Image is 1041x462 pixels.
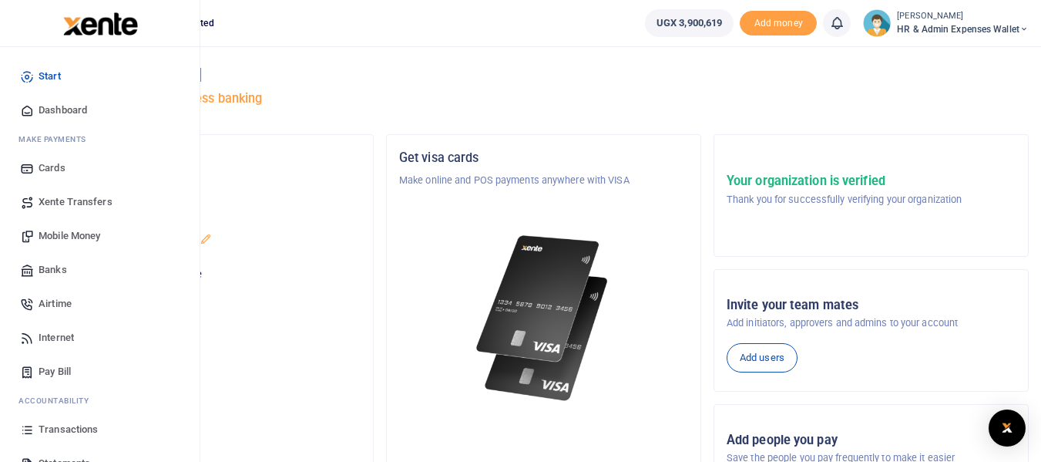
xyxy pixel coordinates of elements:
span: Transactions [39,422,98,437]
a: Internet [12,321,187,355]
span: Mobile Money [39,228,100,244]
a: Add money [740,16,817,28]
h5: Get visa cards [399,150,688,166]
a: logo-small logo-large logo-large [62,17,138,29]
a: Transactions [12,413,187,447]
a: Cards [12,151,187,185]
h5: Add people you pay [727,433,1016,448]
a: Mobile Money [12,219,187,253]
h5: Account [72,210,361,225]
a: UGX 3,900,619 [645,9,734,37]
a: Dashboard [12,93,187,127]
small: [PERSON_NAME] [897,10,1029,23]
img: profile-user [863,9,891,37]
span: Start [39,69,61,84]
li: Wallet ballance [639,9,740,37]
a: Airtime [12,287,187,321]
span: Xente Transfers [39,194,112,210]
span: Banks [39,262,67,278]
li: Ac [12,389,187,413]
p: Add initiators, approvers and admins to your account [727,315,1016,331]
p: Your current account balance [72,267,361,282]
span: Airtime [39,296,72,312]
span: UGX 3,900,619 [657,15,722,31]
h4: Hello [PERSON_NAME] [59,66,1029,83]
img: logo-large [63,12,138,35]
a: Start [12,59,187,93]
li: M [12,127,187,151]
span: Dashboard [39,103,87,118]
a: profile-user [PERSON_NAME] HR & Admin Expenses Wallet [863,9,1029,37]
span: Pay Bill [39,364,71,379]
a: Add users [727,343,798,373]
a: Banks [12,253,187,287]
span: ake Payments [26,133,86,145]
a: Xente Transfers [12,185,187,219]
a: Pay Bill [12,355,187,389]
li: Toup your wallet [740,11,817,36]
p: Thank you for successfully verifying your organization [727,192,962,207]
h5: UGX 4,977,299 [72,286,361,302]
span: countability [30,395,89,406]
p: Make online and POS payments anywhere with VISA [399,173,688,188]
h5: Organization [72,150,361,166]
p: Asili Farms Masindi Limited [72,173,361,188]
p: HR & Admin Expenses Wallet [72,233,361,248]
span: Add money [740,11,817,36]
h5: Welcome to better business banking [59,91,1029,106]
img: xente-_physical_cards.png [472,225,616,411]
span: Internet [39,330,74,346]
h5: Invite your team mates [727,298,1016,313]
span: HR & Admin Expenses Wallet [897,22,1029,36]
span: Cards [39,160,65,176]
div: Open Intercom Messenger [989,410,1026,447]
h5: Your organization is verified [727,174,962,189]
